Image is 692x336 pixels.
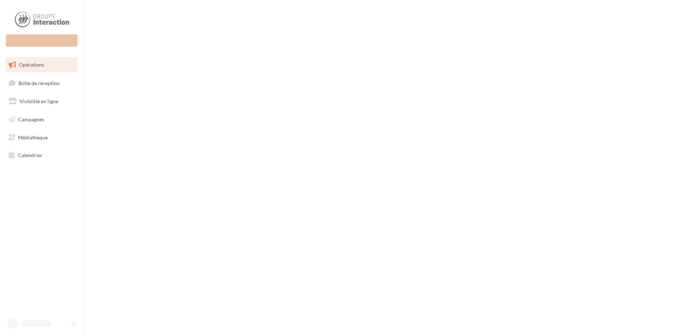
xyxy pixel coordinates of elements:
[4,94,79,109] a: Visibilité en ligne
[20,98,58,104] span: Visibilité en ligne
[4,112,79,127] a: Campagnes
[4,75,79,91] a: Boîte de réception
[18,80,60,86] span: Boîte de réception
[4,148,79,163] a: Calendrier
[18,116,44,122] span: Campagnes
[6,34,77,47] div: Nouvelle campagne
[4,130,79,145] a: Médiathèque
[18,134,48,140] span: Médiathèque
[18,152,42,158] span: Calendrier
[4,57,79,72] a: Opérations
[19,62,44,68] span: Opérations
